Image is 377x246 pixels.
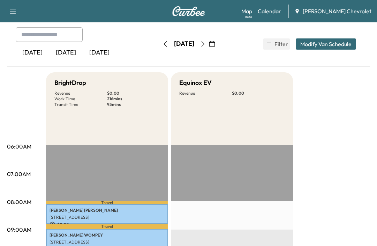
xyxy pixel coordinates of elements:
button: Modify Van Schedule [296,38,356,50]
span: [PERSON_NAME] Chevrolet [303,7,371,15]
div: Beta [245,14,252,20]
h5: BrightDrop [54,78,86,88]
a: Calendar [258,7,281,15]
p: 09:00AM [7,225,31,234]
p: [STREET_ADDRESS] [50,239,165,245]
p: 07:00AM [7,170,31,178]
p: $ 0.00 [50,222,165,228]
div: [DATE] [174,39,194,48]
div: [DATE] [16,45,49,61]
h5: Equinox EV [179,78,212,88]
p: Revenue [54,91,107,96]
img: Curbee Logo [172,6,205,16]
p: 08:00AM [7,198,31,206]
p: [PERSON_NAME] WOMPEY [50,232,165,238]
span: Filter [274,40,287,48]
p: [STREET_ADDRESS] [50,215,165,220]
div: [DATE] [49,45,83,61]
p: $ 0.00 [107,91,160,96]
button: Filter [263,38,290,50]
p: Work Time [54,96,107,102]
p: 216 mins [107,96,160,102]
p: [PERSON_NAME] [PERSON_NAME] [50,208,165,213]
p: Travel [46,201,168,204]
p: $ 0.00 [232,91,285,96]
p: 06:00AM [7,142,31,151]
a: MapBeta [241,7,252,15]
p: Revenue [179,91,232,96]
div: [DATE] [83,45,116,61]
p: Travel [46,224,168,229]
p: Transit Time [54,102,107,107]
p: 95 mins [107,102,160,107]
